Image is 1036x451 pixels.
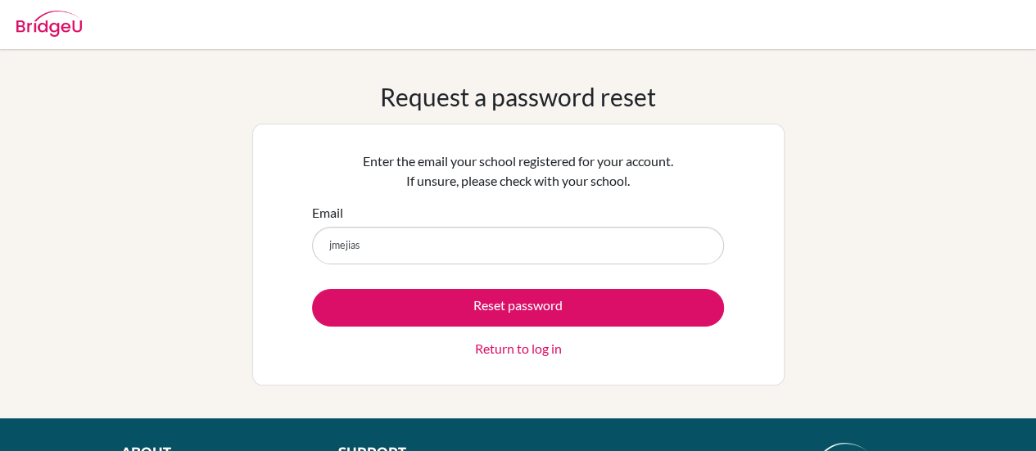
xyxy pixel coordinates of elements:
h1: Request a password reset [380,82,656,111]
img: Bridge-U [16,11,82,37]
p: Enter the email your school registered for your account. If unsure, please check with your school. [312,151,724,191]
button: Reset password [312,289,724,327]
label: Email [312,203,343,223]
a: Return to log in [475,339,562,359]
